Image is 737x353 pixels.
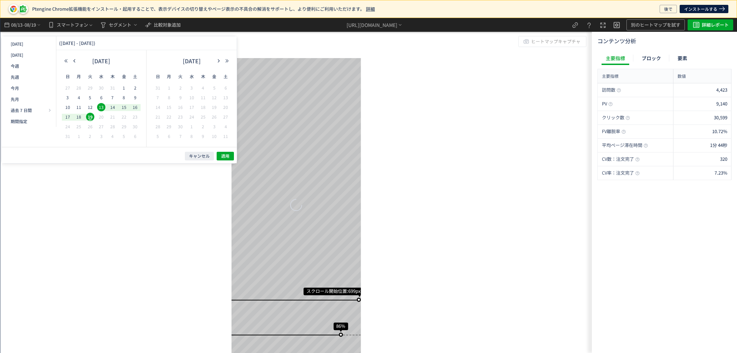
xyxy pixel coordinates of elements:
th: 土 [130,69,141,83]
button: 比較対象追加 [141,18,184,32]
button: 今月 [4,83,53,94]
span: 2 [176,84,185,92]
div: [URL][DOMAIN_NAME] [347,21,397,29]
button: 先週 [4,72,53,83]
span: 17 [64,113,72,121]
span: 4 [199,84,207,92]
button: 適用 [217,152,234,160]
span: 26 [86,122,94,131]
span: 20 [97,113,105,121]
span: 13 [221,93,230,102]
span: 5 [154,132,162,140]
th: 土 [220,69,232,83]
span: 22 [120,113,128,121]
button: キャンセル [185,152,214,160]
th: 金 [118,69,130,83]
span: 28 [108,122,117,131]
span: 5 [210,84,218,92]
th: 火 [175,69,186,83]
span: 16 [131,103,139,111]
span: 31 [154,84,162,92]
button: [DATE] [4,49,53,61]
span: 08/13 [11,18,22,32]
span: 30 [176,122,185,131]
th: 月 [163,69,175,83]
span: 今週 [11,63,19,69]
span: 3 [97,132,105,140]
span: 先週 [11,74,19,80]
span: 23 [176,113,185,121]
span: 15 [120,103,128,111]
span: 2 [199,122,207,131]
span: 11 [75,103,83,111]
span: 29 [165,122,173,131]
span: 15 [165,103,173,111]
button: [DATE] [4,38,53,49]
span: 31 [64,132,72,140]
span: 30 [131,122,139,131]
span: 過去 7 日間 [11,107,32,113]
span: 1 [165,84,173,92]
th: 木 [197,69,209,83]
button: スマートフォン [44,18,96,32]
button: セグメント [96,18,141,32]
span: 1 [188,122,196,131]
span: 31 [108,84,117,92]
span: 10 [188,93,196,102]
span: 23 [131,113,139,121]
span: ヒートマップキャプチャ [531,36,580,47]
span: 6 [97,93,105,102]
span: 21 [108,113,117,121]
img: pt-icon-chrome.svg [10,5,17,13]
span: 3 [64,93,72,102]
span: 4 [221,122,230,131]
span: 14 [108,103,117,111]
span: 2 [86,132,94,140]
span: 6 [165,132,173,140]
span: 4 [108,132,117,140]
span: 27 [221,113,230,121]
span: 9 [131,93,139,102]
span: キャンセル [189,153,210,159]
span: 後で [664,5,672,13]
span: 7 [176,132,185,140]
th: 水 [186,69,198,83]
span: 25 [75,122,83,131]
span: 29 [120,122,128,131]
a: インストールする [680,5,728,13]
th: 日 [152,69,163,83]
span: 28 [75,84,83,92]
span: 7 [108,93,117,102]
span: 16 [176,103,185,111]
span: 今月 [11,85,19,91]
span: 2 [131,84,139,92]
span: 18 [199,103,207,111]
span: 5 [120,132,128,140]
span: ([DATE] - [DATE]) [59,40,95,46]
span: セグメント [109,19,131,30]
th: 水 [96,69,107,83]
div: [URL][DOMAIN_NAME] [347,18,403,32]
span: 適用 [221,153,229,159]
span: 21 [154,113,162,121]
span: 11 [199,93,207,102]
span: [DATE] [11,52,23,58]
span: 1 [75,132,83,140]
span: 18 [75,113,83,121]
span: 1 [120,84,128,92]
span: 8 [188,132,196,140]
th: 日 [62,69,73,83]
span: 27 [97,122,105,131]
span: スマートフォン [57,19,88,30]
span: 8 [165,93,173,102]
span: 6 [221,84,230,92]
button: ヒートマップキャプチャ [518,36,586,47]
span: 22 [165,113,173,121]
button: 今週 [4,61,53,72]
img: pt-icon-plugin.svg [19,5,27,13]
div: [DATE] [169,56,214,66]
div: [DATE] [79,56,123,66]
span: 3 [210,122,218,131]
span: 17 [188,103,196,111]
p: Ptengine Chrome拡張機能をインストール・起用することで、表示デバイスの切り替えやページ表示の不具合の解消をサポートし、より便利にご利用いただけます。 [32,6,655,12]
